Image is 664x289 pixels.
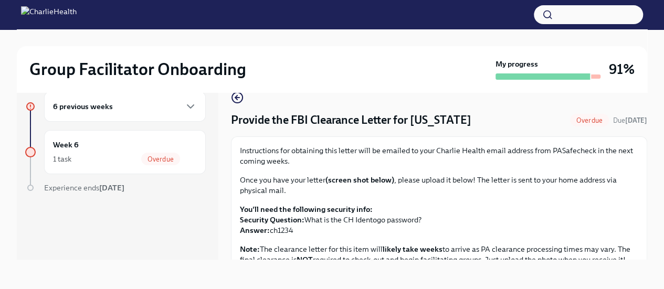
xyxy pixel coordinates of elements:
h6: 6 previous weeks [53,101,113,112]
strong: Security Question: [240,215,304,224]
strong: Note: [240,244,260,254]
div: 6 previous weeks [44,91,206,122]
img: CharlieHealth [21,6,77,23]
strong: NOT [297,255,313,264]
p: What is the CH Identogo password? ch1234 [240,204,638,236]
span: September 2nd, 2025 10:00 [613,115,647,125]
p: Instructions for obtaining this letter will be emailed to your Charlie Health email address from ... [240,145,638,166]
strong: [DATE] [99,183,124,192]
strong: Answer: [240,226,270,235]
span: Experience ends [44,183,124,192]
span: Overdue [570,116,609,124]
span: Overdue [141,155,180,163]
p: The clearance letter for this item will to arrive as PA clearance processing times may vary. The ... [240,244,638,265]
div: 1 task [53,154,71,164]
strong: likely take weeks [383,244,442,254]
a: Week 61 taskOverdue [25,130,206,174]
strong: You'll need the following security info: [240,205,373,214]
h3: 91% [609,60,635,79]
h4: Provide the FBI Clearance Letter for [US_STATE] [231,112,471,128]
h6: Week 6 [53,139,79,151]
strong: My progress [496,59,538,69]
span: Due [613,116,647,124]
h2: Group Facilitator Onboarding [29,59,246,80]
p: Once you have your letter , please upload it below! The letter is sent to your home address via p... [240,175,638,196]
strong: (screen shot below) [325,175,394,185]
strong: [DATE] [625,116,647,124]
